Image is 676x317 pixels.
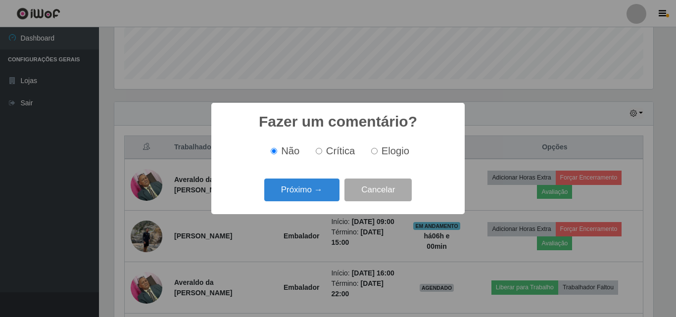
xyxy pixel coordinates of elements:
span: Crítica [326,145,355,156]
span: Elogio [382,145,409,156]
span: Não [281,145,299,156]
button: Cancelar [344,179,412,202]
input: Elogio [371,148,378,154]
input: Crítica [316,148,322,154]
input: Não [271,148,277,154]
h2: Fazer um comentário? [259,113,417,131]
button: Próximo → [264,179,339,202]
